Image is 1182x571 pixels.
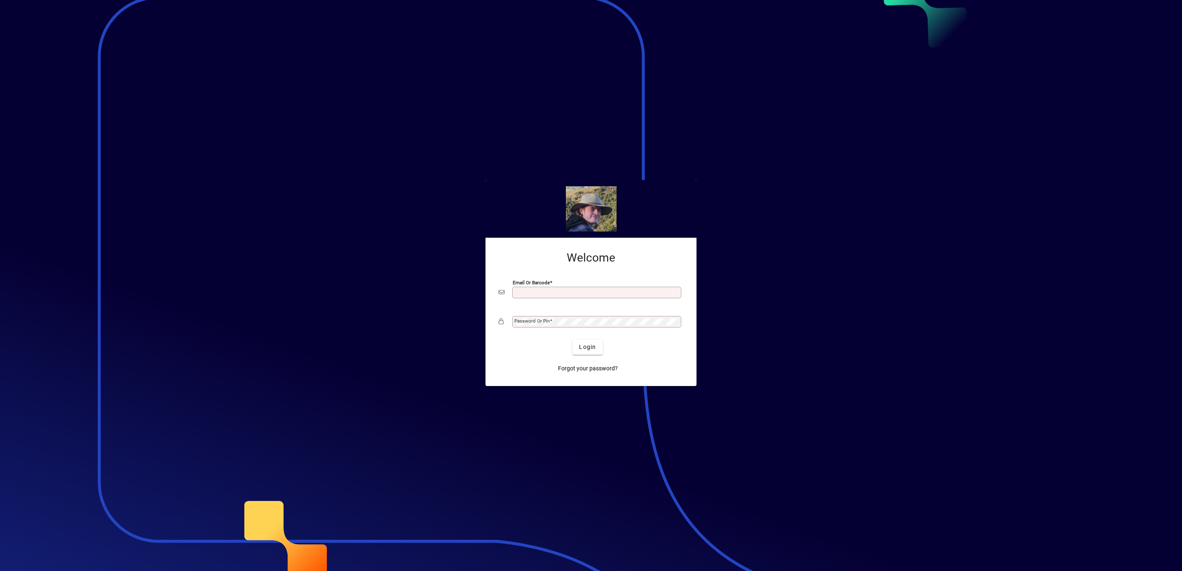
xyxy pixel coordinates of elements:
[579,343,596,351] span: Login
[513,279,550,285] mat-label: Email or Barcode
[555,361,621,376] a: Forgot your password?
[499,251,683,265] h2: Welcome
[514,318,550,324] mat-label: Password or Pin
[572,340,603,355] button: Login
[558,364,618,373] span: Forgot your password?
